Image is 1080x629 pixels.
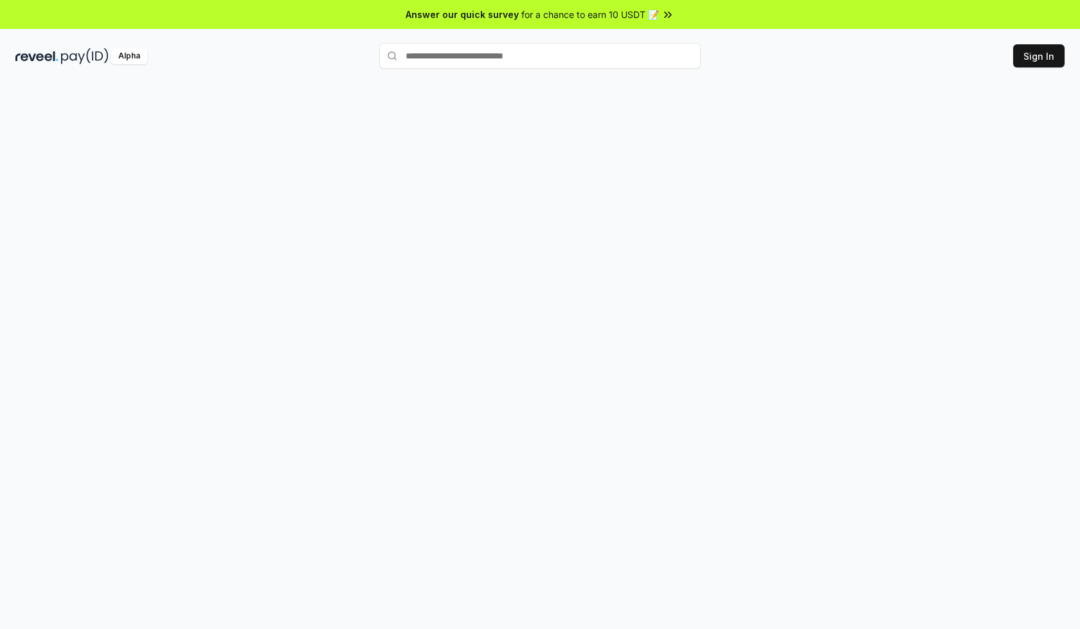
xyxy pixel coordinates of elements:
[61,48,109,64] img: pay_id
[1013,44,1065,67] button: Sign In
[111,48,147,64] div: Alpha
[406,8,519,21] span: Answer our quick survey
[15,48,59,64] img: reveel_dark
[521,8,659,21] span: for a chance to earn 10 USDT 📝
